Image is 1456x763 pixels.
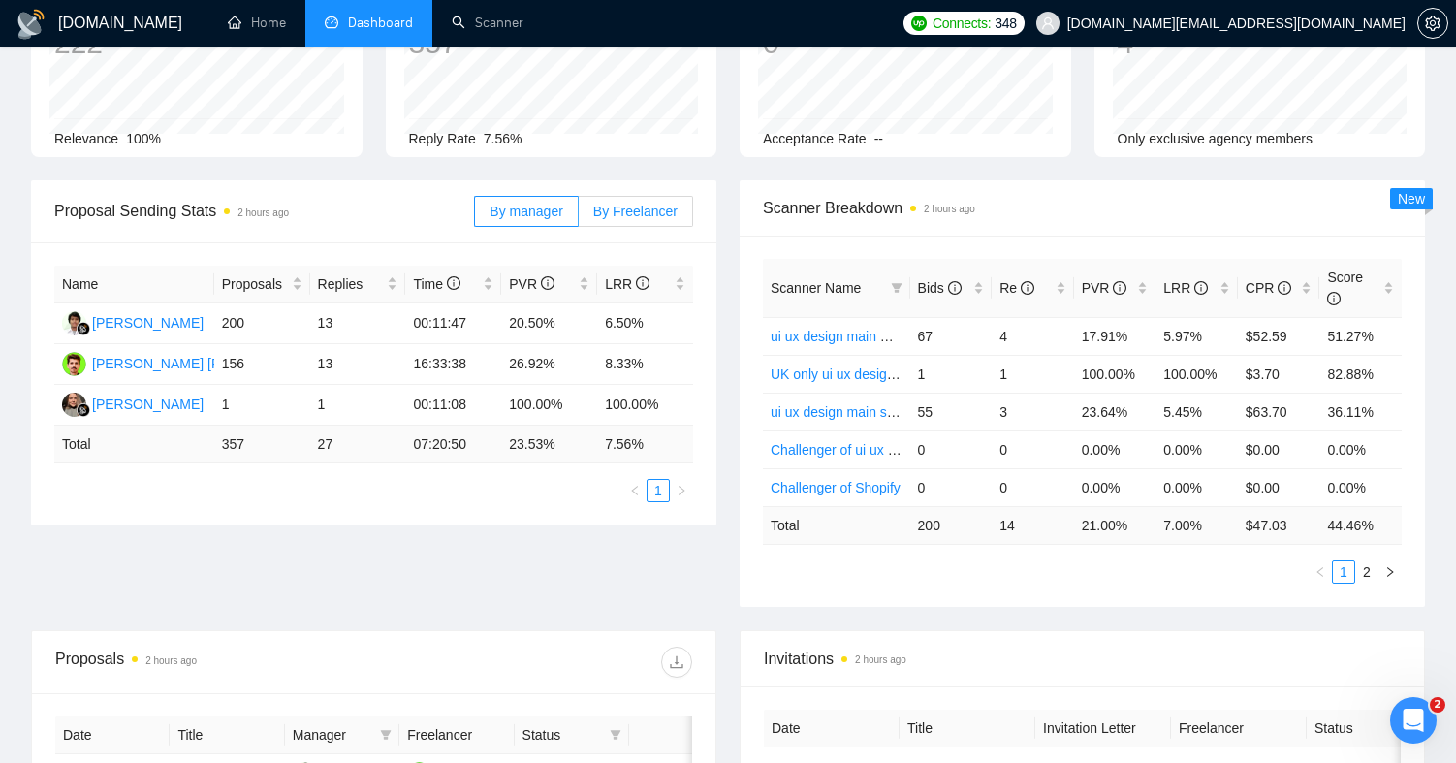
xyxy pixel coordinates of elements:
td: 5.97% [1155,317,1238,355]
th: Status [1307,710,1442,747]
td: 0.00% [1074,468,1156,506]
img: AU [62,352,86,376]
img: upwork-logo.png [911,16,927,31]
a: 2 [1356,561,1377,583]
td: 1 [310,385,406,426]
span: Connects: [933,13,991,34]
td: 26.92% [501,344,597,385]
span: filter [887,273,906,302]
td: 13 [310,344,406,385]
td: $3.70 [1238,355,1320,393]
span: 100% [126,131,161,146]
span: info-circle [1194,281,1208,295]
td: 8.33% [597,344,693,385]
span: Acceptance Rate [763,131,867,146]
span: New [1398,191,1425,207]
span: filter [610,729,621,741]
td: 67 [910,317,993,355]
img: KJ [62,311,86,335]
span: PVR [509,276,554,292]
a: ui ux design main NONspecified [771,329,964,344]
td: Total [763,506,910,544]
td: 82.88% [1319,355,1402,393]
span: Time [413,276,459,292]
td: 23.53 % [501,426,597,463]
a: setting [1417,16,1448,31]
li: Next Page [1378,560,1402,584]
td: 7.00 % [1155,506,1238,544]
li: 1 [1332,560,1355,584]
td: 44.46 % [1319,506,1402,544]
a: 1 [1333,561,1354,583]
img: VM [62,393,86,417]
time: 2 hours ago [855,654,906,665]
td: 20.50% [501,303,597,344]
th: Invitation Letter [1035,710,1171,747]
span: filter [380,729,392,741]
td: 36.11% [1319,393,1402,430]
a: AU[PERSON_NAME] [PERSON_NAME] [62,355,319,370]
td: 16:33:38 [405,344,501,385]
td: 1 [214,385,310,426]
span: Score [1327,270,1363,306]
span: left [1314,566,1326,578]
iframe: Intercom live chat [1390,697,1437,744]
span: filter [606,720,625,749]
span: CPR [1246,280,1291,296]
span: filter [376,720,396,749]
td: 4 [992,317,1074,355]
td: 0.00% [1074,430,1156,468]
td: 200 [910,506,993,544]
span: Status [522,724,602,746]
td: 0.00% [1319,468,1402,506]
td: $63.70 [1238,393,1320,430]
span: Replies [318,273,384,295]
span: 7.56% [484,131,522,146]
th: Freelancer [1171,710,1307,747]
span: right [1384,566,1396,578]
a: Challenger of ui ux design main specified [771,442,1018,458]
span: download [662,654,691,670]
td: $ 47.03 [1238,506,1320,544]
a: ui ux design main specified [771,404,934,420]
button: download [661,647,692,678]
img: gigradar-bm.png [77,322,90,335]
td: 0.00% [1155,430,1238,468]
span: info-circle [447,276,460,290]
th: Title [900,710,1035,747]
li: Previous Page [1309,560,1332,584]
span: filter [891,282,902,294]
td: 0 [992,468,1074,506]
span: 2 [1430,697,1445,713]
td: Total [54,426,214,463]
td: $0.00 [1238,468,1320,506]
td: 00:11:47 [405,303,501,344]
span: Invitations [764,647,1401,671]
th: Proposals [214,266,310,303]
td: 357 [214,426,310,463]
td: 100.00% [597,385,693,426]
th: Manager [285,716,399,754]
td: 6.50% [597,303,693,344]
td: 200 [214,303,310,344]
th: Name [54,266,214,303]
span: info-circle [948,281,962,295]
button: left [623,479,647,502]
li: Next Page [670,479,693,502]
td: 1 [992,355,1074,393]
td: 0.00% [1319,430,1402,468]
span: By manager [490,204,562,219]
div: [PERSON_NAME] [PERSON_NAME] [92,353,319,374]
span: left [629,485,641,496]
button: setting [1417,8,1448,39]
a: KJ[PERSON_NAME] [62,314,204,330]
time: 2 hours ago [145,655,197,666]
td: 100.00% [501,385,597,426]
td: 55 [910,393,993,430]
th: Date [55,716,170,754]
td: 14 [992,506,1074,544]
button: left [1309,560,1332,584]
div: [PERSON_NAME] [92,312,204,334]
span: info-circle [1113,281,1126,295]
button: right [670,479,693,502]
